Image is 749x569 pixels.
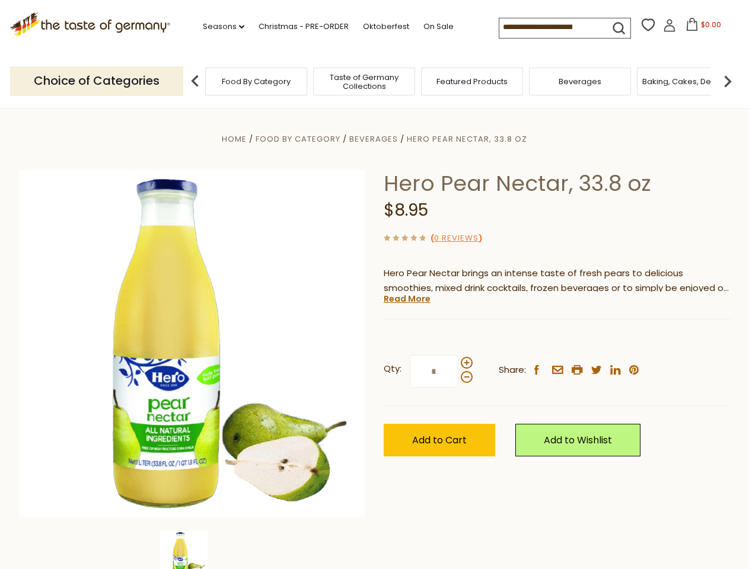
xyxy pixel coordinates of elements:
[701,20,721,30] span: $0.00
[384,199,428,222] span: $8.95
[515,424,640,456] a: Add to Wishlist
[203,20,244,33] a: Seasons
[183,69,207,93] img: previous arrow
[222,77,291,86] a: Food By Category
[259,20,349,33] a: Christmas - PRE-ORDER
[363,20,409,33] a: Oktoberfest
[384,266,731,296] p: Hero Pear Nectar brings an intense taste of fresh pears to delicious smoothies, mixed drink cockt...
[384,424,495,456] button: Add to Cart
[410,355,458,388] input: Qty:
[222,133,247,145] a: Home
[436,77,508,86] a: Featured Products
[499,363,526,378] span: Share:
[384,170,731,197] h1: Hero Pear Nectar, 33.8 oz
[19,170,366,517] img: Hero Pear Nectar, 33.8 oz
[256,133,340,145] a: Food By Category
[384,362,401,376] strong: Qty:
[434,232,479,245] a: 0 Reviews
[412,433,467,447] span: Add to Cart
[384,293,431,305] a: Read More
[642,77,734,86] a: Baking, Cakes, Desserts
[349,133,398,145] a: Beverages
[10,66,183,95] p: Choice of Categories
[423,20,454,33] a: On Sale
[431,232,482,244] span: ( )
[678,18,729,36] button: $0.00
[716,69,740,93] img: next arrow
[317,73,412,91] a: Taste of Germany Collections
[559,77,601,86] a: Beverages
[407,133,527,145] a: Hero Pear Nectar, 33.8 oz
